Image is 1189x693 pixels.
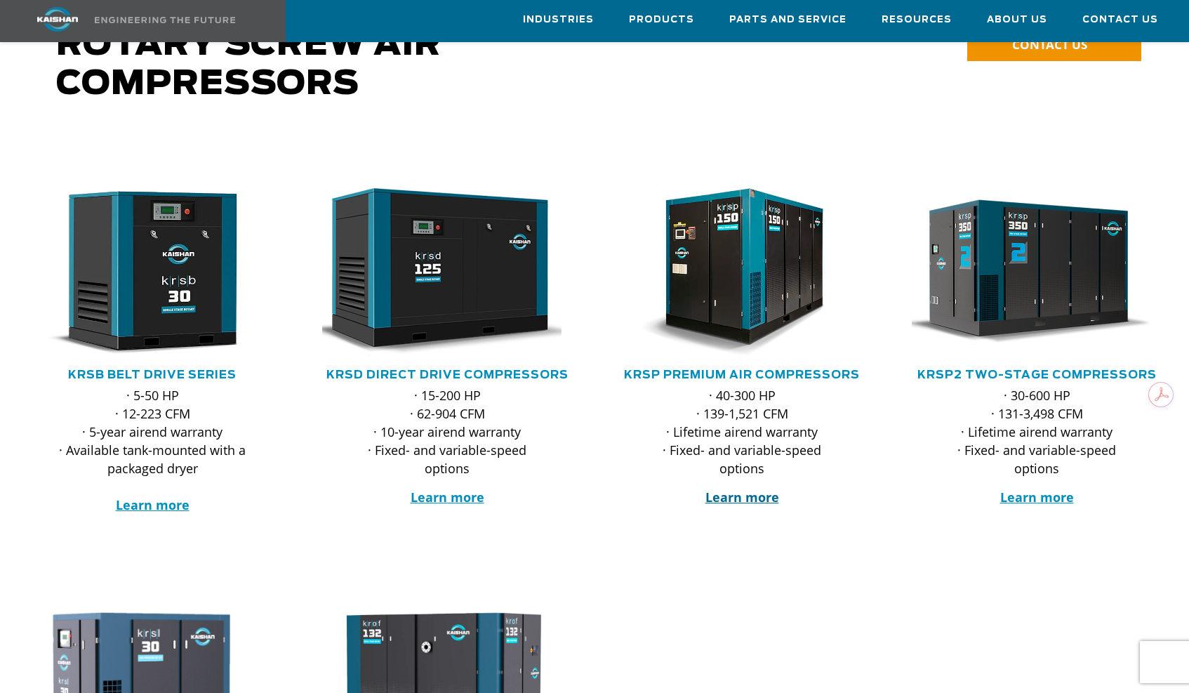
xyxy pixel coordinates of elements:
a: KRSB Belt Drive Series [68,369,237,381]
span: About Us [987,12,1047,28]
span: Products [629,12,694,28]
a: Learn more [1000,489,1074,506]
div: krsp350 [912,188,1162,357]
a: CONTACT US [967,29,1141,61]
a: Resources [882,1,952,39]
a: Contact Us [1082,1,1158,39]
img: krsb30 [17,188,267,357]
span: Industries [523,12,594,28]
a: Learn more [411,489,484,506]
div: krsd125 [322,188,572,357]
div: krsp150 [617,188,867,357]
img: krsp150 [606,188,856,357]
span: Contact Us [1082,12,1158,28]
p: · 30-600 HP · 131-3,498 CFM · Lifetime airend warranty · Fixed- and variable-speed options [940,386,1134,477]
img: krsp350 [901,188,1151,357]
a: Products [629,1,694,39]
div: krsb30 [27,188,277,357]
a: Industries [523,1,594,39]
a: About Us [987,1,1047,39]
a: KRSD Direct Drive Compressors [326,369,569,381]
img: kaishan logo [5,7,110,32]
p: · 40-300 HP · 139-1,521 CFM · Lifetime airend warranty · Fixed- and variable-speed options [645,386,839,477]
p: · 5-50 HP · 12-223 CFM · 5-year airend warranty · Available tank-mounted with a packaged dryer [55,386,249,514]
p: · 15-200 HP · 62-904 CFM · 10-year airend warranty · Fixed- and variable-speed options [350,386,544,477]
a: Learn more [116,496,190,513]
img: Engineering the future [95,17,235,23]
a: KRSP2 Two-Stage Compressors [917,369,1157,381]
span: CONTACT US [1012,37,1087,53]
img: krsd125 [312,188,562,357]
a: Parts and Service [729,1,846,39]
a: Learn more [705,489,779,506]
a: KRSP Premium Air Compressors [624,369,860,381]
span: Parts and Service [729,12,846,28]
span: Resources [882,12,952,28]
